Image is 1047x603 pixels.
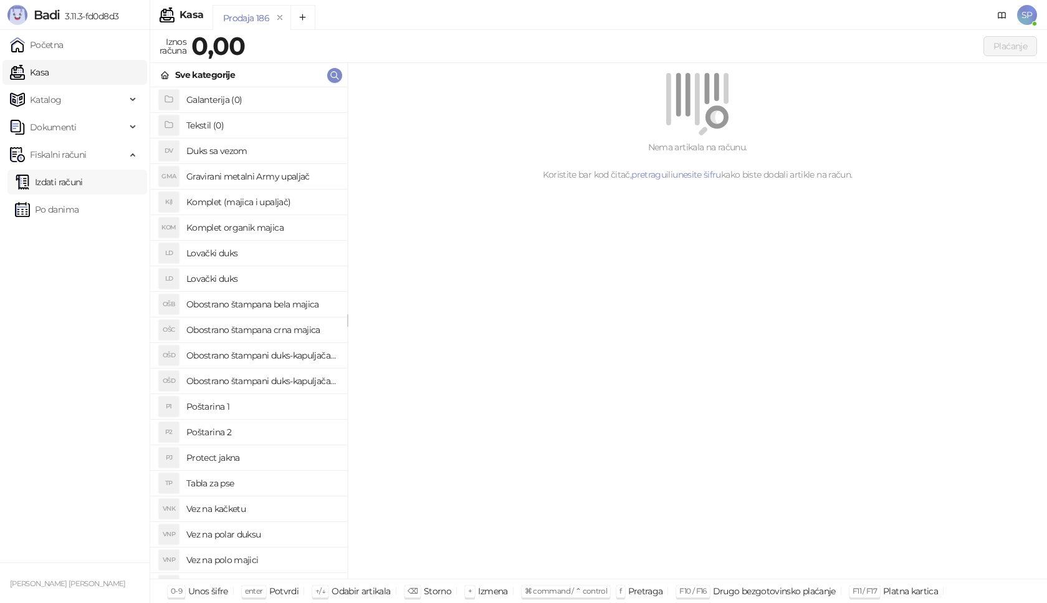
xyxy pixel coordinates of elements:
h4: Lovački duks [186,269,337,289]
h4: Protect jakna [186,448,337,468]
button: remove [272,12,288,23]
div: OŠC [159,320,179,340]
div: VNP [159,524,179,544]
h4: Komplet (majica i upaljač) [186,192,337,212]
h4: Obostrano štampana bela majica [186,294,337,314]
div: grid [150,87,347,579]
h4: Tekstil (0) [186,115,337,135]
a: Početna [10,32,64,57]
small: [PERSON_NAME] [PERSON_NAME] [10,579,126,588]
h4: Obostrano štampana crna majica [186,320,337,340]
span: Katalog [30,87,62,112]
h4: Tabla za pse [186,473,337,493]
div: OŠB [159,294,179,314]
div: Izmena [478,583,507,599]
span: enter [245,586,263,596]
a: Kasa [10,60,49,85]
div: P1 [159,397,179,417]
div: VNP [159,550,179,570]
div: P2 [159,422,179,442]
div: Unos šifre [188,583,228,599]
div: Drugo bezgotovinsko plaćanje [713,583,836,599]
h4: Lovački duks [186,243,337,263]
h4: Galanterija (0) [186,90,337,110]
h4: Obostrano štampani duks-kapuljača crni [186,371,337,391]
a: unesite šifru [672,169,721,180]
div: KOM [159,218,179,238]
div: LD [159,243,179,263]
img: Logo [7,5,27,25]
span: Fiskalni računi [30,142,86,167]
div: Kasa [179,10,203,20]
span: ⌫ [408,586,418,596]
a: Dokumentacija [992,5,1012,25]
a: Po danima [15,197,79,222]
h4: Poštarina 2 [186,422,337,442]
h4: Gravirani metalni Army upaljač [186,166,337,186]
div: Iznos računa [157,34,189,59]
h4: Poštarina 1 [186,397,337,417]
button: Add tab [290,5,315,30]
div: Odabir artikala [332,583,390,599]
div: Prodaja 186 [223,11,269,25]
div: Platna kartica [883,583,938,599]
div: GMA [159,166,179,186]
div: Nema artikala na računu. Koristite bar kod čitač, ili kako biste dodali artikle na račun. [363,140,1032,181]
div: GP [159,576,179,596]
strong: 0,00 [191,31,245,61]
div: K(I [159,192,179,212]
div: PJ [159,448,179,468]
h4: Komplet organik majica [186,218,337,238]
h4: Obostrano štampani duks-kapuljača beli [186,345,337,365]
span: ↑/↓ [315,586,325,596]
div: Storno [424,583,451,599]
div: Pretraga [628,583,663,599]
span: + [468,586,472,596]
div: Sve kategorije [175,68,235,82]
div: LD [159,269,179,289]
span: Badi [34,7,60,22]
div: TP [159,473,179,493]
button: Plaćanje [983,36,1037,56]
span: Dokumenti [30,115,76,140]
div: Potvrdi [269,583,299,599]
h4: Duks sa vezom [186,141,337,161]
div: DV [159,141,179,161]
span: 0-9 [171,586,182,596]
h4: gravirana pljoska [186,576,337,596]
a: pretragu [631,169,666,180]
h4: Vez na polar duksu [186,524,337,544]
a: Izdati računi [15,170,83,195]
span: ⌘ command / ⌃ control [525,586,608,596]
span: F11 / F17 [853,586,877,596]
span: F10 / F16 [679,586,706,596]
span: 3.11.3-fd0d8d3 [60,11,118,22]
span: SP [1017,5,1037,25]
h4: Vez na polo majici [186,550,337,570]
div: OŠD [159,345,179,365]
h4: Vez na kačketu [186,499,337,519]
div: OŠD [159,371,179,391]
div: VNK [159,499,179,519]
span: f [619,586,621,596]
